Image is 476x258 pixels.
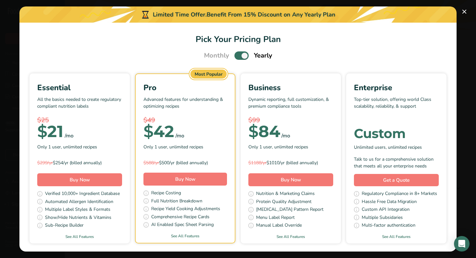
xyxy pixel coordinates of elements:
[45,206,110,214] span: Multiple Label Styles & Formats
[37,173,122,186] button: Buy Now
[151,198,202,206] span: Full Nutrition Breakdown
[248,122,258,141] span: $
[383,177,410,184] span: Get a Quote
[37,160,53,166] span: $299/yr
[354,96,439,115] p: Top-tier solution, offering world Class scalability, reliability, & support
[248,82,333,93] div: Business
[281,132,290,140] div: /mo
[143,144,203,150] span: Only 1 user, unlimited recipes
[256,222,302,230] span: Manual Label Override
[37,115,122,125] div: $25
[37,125,63,138] div: 21
[256,214,295,222] span: Menu Label Report
[362,214,403,222] span: Multiple Subsidaries
[176,132,184,140] div: /mo
[143,159,227,166] div: $500/yr (billed annually)
[143,160,159,166] span: $588/yr
[37,122,47,141] span: $
[256,206,323,214] span: [MEDICAL_DATA] Pattern Report
[207,10,335,19] div: Benefit From 15% Discount on Any Yearly Plan
[248,173,333,186] button: Buy Now
[256,198,312,206] span: Protein Quality Adjustment
[19,6,457,23] div: Limited Time Offer.
[45,214,111,222] span: Show/Hide Nutrients & Vitamins
[362,222,415,230] span: Multi-factor authentication
[362,198,417,206] span: Hassle Free Data Migration
[143,125,174,138] div: 42
[454,236,470,252] div: Open Intercom Messenger
[37,96,122,115] p: All the basics needed to create regulatory compliant nutrition labels
[248,96,333,115] p: Dynamic reporting, full customization, & premium compliance tools
[136,233,235,239] a: See All Features
[151,221,214,229] span: AI Enabled Spec Sheet Parsing
[254,51,272,60] span: Yearly
[65,132,74,140] div: /mo
[204,51,229,60] span: Monthly
[256,190,315,198] span: Nutrition & Marketing Claims
[37,159,122,166] div: $254/yr (billed annually)
[143,82,227,93] div: Pro
[346,234,447,240] a: See All Features
[143,173,227,186] button: Buy Now
[175,176,196,182] span: Buy Now
[45,198,113,206] span: Automated Allergen Identification
[248,160,266,166] span: $1188/yr
[151,213,210,221] span: Comprehensive Recipe Cards
[241,234,341,240] a: See All Features
[29,234,130,240] a: See All Features
[143,122,153,141] span: $
[37,144,97,150] span: Only 1 user, unlimited recipes
[248,159,333,166] div: $1010/yr (billed annually)
[151,205,220,213] span: Recipe Yield Cooking Adjustments
[354,144,422,151] span: Unlimited users, unlimited recipes
[27,33,449,46] h1: Pick Your Pricing Plan
[248,125,280,138] div: 84
[354,82,439,93] div: Enterprise
[37,82,122,93] div: Essential
[143,96,227,115] p: Advanced features for understanding & optimizing recipes
[362,190,437,198] span: Regulatory Compliance in 8+ Markets
[70,177,90,183] span: Buy Now
[362,206,410,214] span: Custom API Integration
[143,115,227,125] div: $49
[354,174,439,187] a: Get a Quote
[248,115,333,125] div: $99
[151,189,181,198] span: Recipe Costing
[354,156,439,169] div: Talk to us for a comprehensive solution that meets all your enterprise needs
[354,127,439,140] div: Custom
[45,190,120,198] span: Verified 10,000+ Ingredient Database
[190,70,227,79] div: Most Popular
[281,177,301,183] span: Buy Now
[45,222,84,230] span: Sub-Recipe Builder
[248,144,308,150] span: Only 1 user, unlimited recipes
